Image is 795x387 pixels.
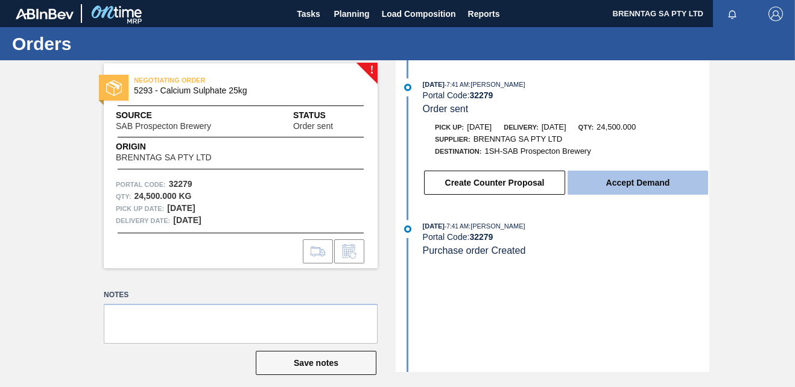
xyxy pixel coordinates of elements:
div: Portal Code: [423,232,709,242]
span: Planning [334,7,370,21]
span: Source [116,109,247,122]
span: [DATE] [467,122,492,131]
strong: 24,500.000 KG [134,191,191,201]
img: status [106,80,122,96]
span: Delivery: [504,124,538,131]
span: Origin [116,140,241,153]
span: 24,500.000 [597,122,636,131]
span: Status [293,109,366,122]
span: : [PERSON_NAME] [469,222,525,230]
span: [DATE] [423,222,445,230]
span: Load Composition [382,7,456,21]
button: Create Counter Proposal [424,171,565,195]
span: Tasks [296,7,322,21]
img: atual [404,84,411,91]
span: Qty : [116,190,131,203]
span: Qty: [578,124,594,131]
label: Notes [104,286,378,304]
div: Portal Code: [423,90,709,100]
span: Order sent [293,122,333,131]
span: 5293 - Calcium Sulphate 25kg [134,86,353,95]
span: NEGOTIATING ORDER [134,74,303,86]
span: Portal Code: [116,178,166,190]
img: Logout [768,7,783,21]
span: BRENNTAG SA PTY LTD [116,153,212,162]
span: SAB Prospecton Brewery [116,122,211,131]
strong: [DATE] [167,203,195,213]
img: TNhmsLtSVTkK8tSr43FrP2fwEKptu5GPRR3wAAAABJRU5ErkJggg== [16,8,74,19]
span: [DATE] [423,81,445,88]
span: BRENNTAG SA PTY LTD [474,134,562,143]
span: Pick up: [435,124,464,131]
span: 1SH-SAB Prospecton Brewery [484,146,591,156]
div: Go to Load Composition [303,239,333,263]
button: Accept Demand [568,171,708,195]
span: [DATE] [542,122,566,131]
span: Pick up Date: [116,203,164,215]
strong: 32279 [169,179,192,189]
strong: [DATE] [173,215,201,225]
strong: 32279 [469,232,493,242]
button: Save notes [256,351,376,375]
span: Supplier: [435,136,470,143]
span: - 7:41 AM [445,81,469,88]
strong: 32279 [469,90,493,100]
img: atual [404,225,411,233]
span: - 7:41 AM [445,223,469,230]
span: : [PERSON_NAME] [469,81,525,88]
span: Destination: [435,148,481,155]
span: Purchase order Created [423,245,526,256]
div: Inform order change [334,239,364,263]
span: Reports [468,7,500,21]
span: Delivery Date: [116,215,170,227]
h1: Orders [12,37,226,51]
span: Order sent [423,104,469,114]
button: Notifications [713,5,752,22]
